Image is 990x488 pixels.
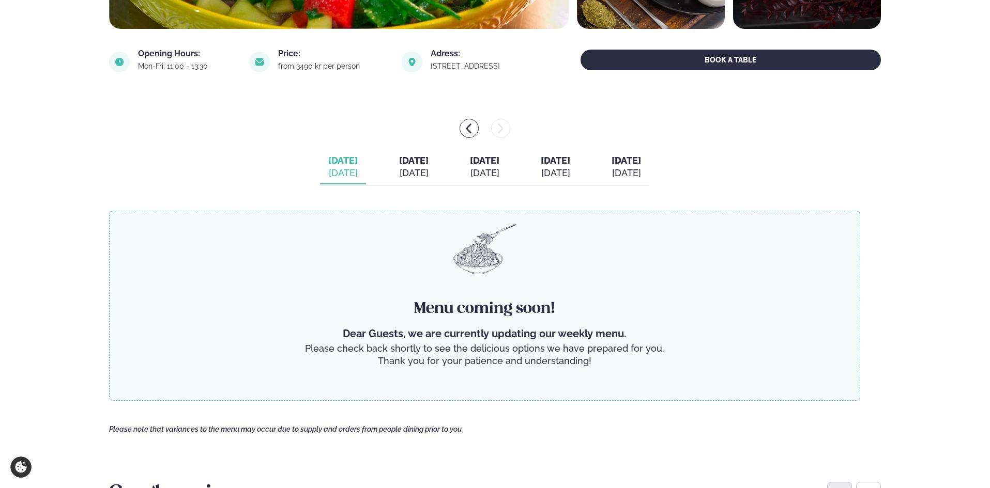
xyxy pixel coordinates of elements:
div: [DATE] [470,167,499,179]
div: Adress: [431,50,529,58]
span: [DATE] [541,155,570,166]
div: Opening Hours: [138,50,237,58]
div: [DATE] [328,167,358,179]
img: image alt [109,52,130,72]
div: Price: [278,50,389,58]
div: [DATE] [541,167,570,179]
a: Cookie settings [10,456,32,478]
h4: Menu coming soon! [304,298,665,319]
span: [DATE] [612,155,641,166]
div: [DATE] [612,167,641,179]
div: from 3490 kr per person [278,62,389,70]
div: Mon-Fri: 11:00 - 13:30 [138,62,237,70]
img: image alt [249,52,270,72]
button: menu-btn-right [491,119,510,138]
span: Please note that variances to the menu may occur due to supply and orders from people dining prio... [109,425,463,433]
span: [DATE] [470,155,499,166]
button: [DATE] [DATE] [603,150,649,184]
p: Please check back shortly to see the delicious options we have prepared for you. Thank you for yo... [304,342,665,367]
span: [DATE] [399,155,429,166]
img: image alt [402,52,422,72]
button: [DATE] [DATE] [532,150,578,184]
button: BOOK A TABLE [581,50,881,70]
p: Dear Guests, we are currently updating our weekly menu. [304,327,665,340]
span: [DATE] [328,155,358,166]
button: [DATE] [DATE] [391,150,437,184]
button: menu-btn-left [460,119,479,138]
a: link [431,60,529,72]
img: pasta [453,224,516,274]
button: [DATE] [DATE] [462,150,508,184]
div: [DATE] [399,167,429,179]
button: [DATE] [DATE] [320,150,366,184]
